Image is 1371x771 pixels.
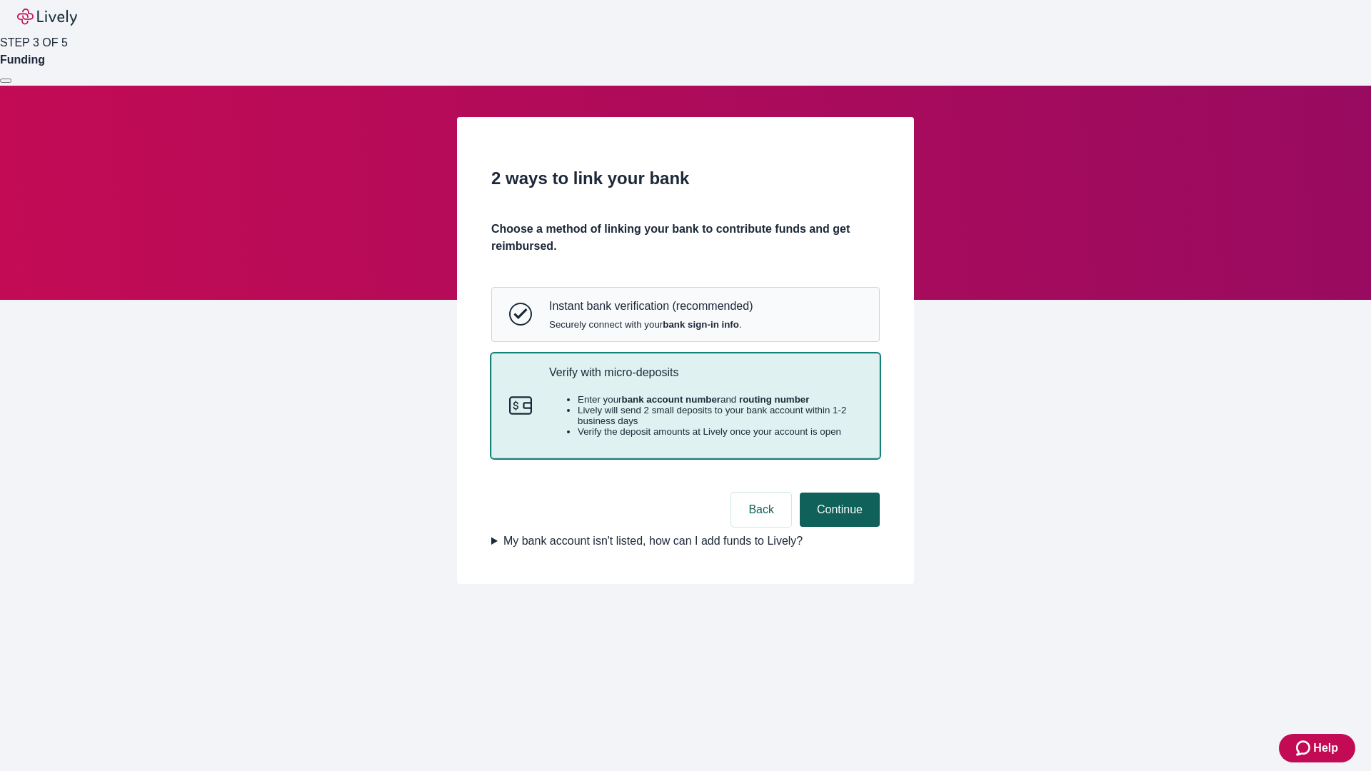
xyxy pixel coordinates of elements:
strong: routing number [739,394,809,405]
svg: Instant bank verification [509,303,532,326]
li: Verify the deposit amounts at Lively once your account is open [578,426,862,437]
span: Help [1313,740,1338,757]
li: Lively will send 2 small deposits to your bank account within 1-2 business days [578,405,862,426]
button: Continue [800,493,880,527]
svg: Micro-deposits [509,394,532,417]
button: Zendesk support iconHelp [1279,734,1355,762]
h2: 2 ways to link your bank [491,166,880,191]
strong: bank account number [622,394,721,405]
svg: Zendesk support icon [1296,740,1313,757]
p: Verify with micro-deposits [549,366,862,379]
img: Lively [17,9,77,26]
li: Enter your and [578,394,862,405]
span: Securely connect with your . [549,319,753,330]
summary: My bank account isn't listed, how can I add funds to Lively? [491,533,880,550]
p: Instant bank verification (recommended) [549,299,753,313]
strong: bank sign-in info [663,319,739,330]
button: Micro-depositsVerify with micro-depositsEnter yourbank account numberand routing numberLively wil... [492,354,879,458]
button: Instant bank verificationInstant bank verification (recommended)Securely connect with yourbank si... [492,288,879,341]
h4: Choose a method of linking your bank to contribute funds and get reimbursed. [491,221,880,255]
button: Back [731,493,791,527]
